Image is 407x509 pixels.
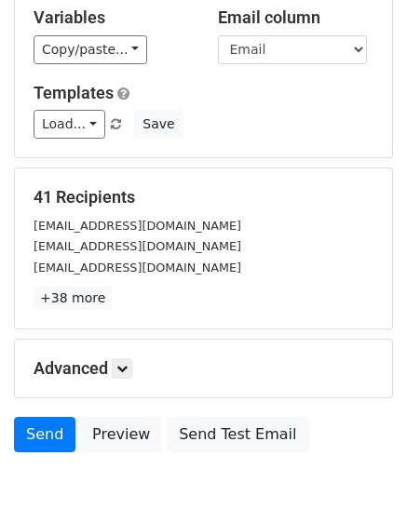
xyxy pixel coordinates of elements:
a: Copy/paste... [34,35,147,64]
iframe: Chat Widget [314,420,407,509]
small: [EMAIL_ADDRESS][DOMAIN_NAME] [34,239,241,253]
a: +38 more [34,287,112,310]
div: 聊天小组件 [314,420,407,509]
a: Send Test Email [167,417,308,452]
small: [EMAIL_ADDRESS][DOMAIN_NAME] [34,219,241,233]
a: Load... [34,110,105,139]
h5: Advanced [34,358,373,379]
h5: Variables [34,7,190,28]
a: Templates [34,83,114,102]
button: Save [134,110,183,139]
a: Preview [80,417,162,452]
h5: Email column [218,7,374,28]
h5: 41 Recipients [34,187,373,208]
a: Send [14,417,75,452]
small: [EMAIL_ADDRESS][DOMAIN_NAME] [34,261,241,275]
